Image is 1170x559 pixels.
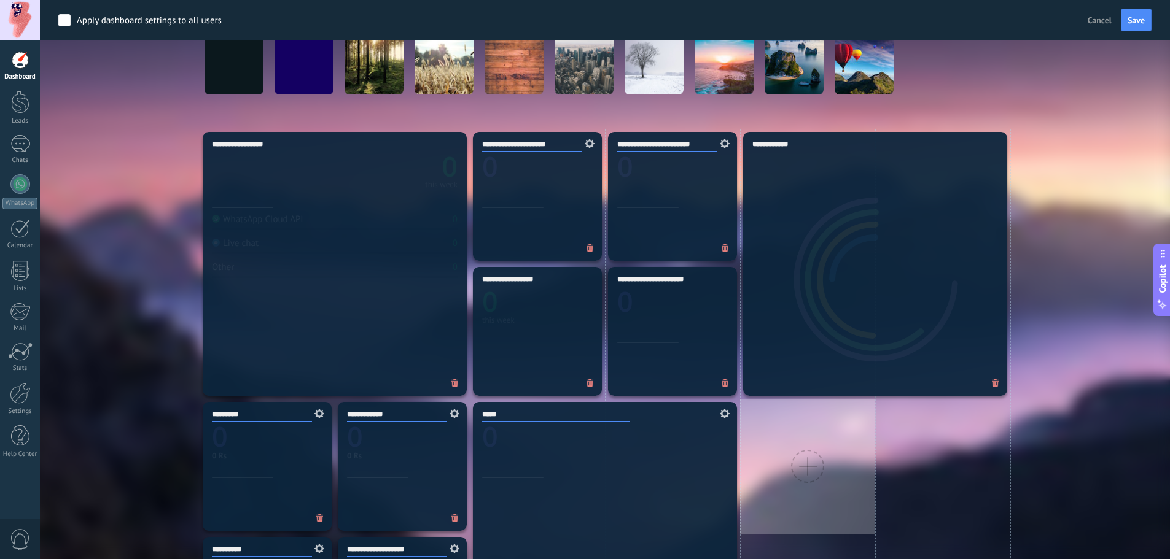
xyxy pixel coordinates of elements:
[1088,15,1112,26] span: Cancel
[77,15,222,27] div: Apply dashboard settings to all users
[1083,11,1117,29] button: Cancel
[1121,9,1152,32] button: Save
[2,364,38,372] div: Stats
[2,242,38,250] div: Calendar
[2,73,38,81] div: Dashboard
[1156,264,1169,293] span: Copilot
[2,407,38,415] div: Settings
[2,198,37,209] div: WhatsApp
[2,285,38,293] div: Lists
[2,450,38,458] div: Help Center
[2,156,38,164] div: Chats
[2,117,38,125] div: Leads
[1128,16,1145,25] span: Save
[2,325,38,333] div: Mail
